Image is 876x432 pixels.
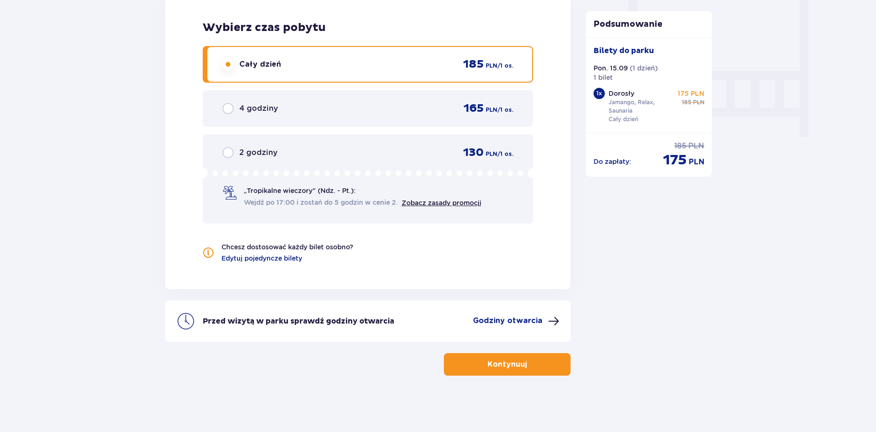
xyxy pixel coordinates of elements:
p: 1 bilet [594,73,613,82]
p: 165 [464,101,484,116]
button: Godziny otwarcia [473,316,559,327]
p: ( 1 dzień ) [630,63,658,73]
p: Jamango, Relax, Saunaria [609,98,673,115]
p: Cały dzień [239,59,281,69]
span: Wejdź po 17:00 i zostań do 5 godzin w cenie 2. [244,198,398,207]
p: Kontynuuj [488,359,527,370]
p: Pon. 15.09 [594,63,628,73]
p: 185 [463,57,484,71]
p: Cały dzień [609,115,638,123]
p: / 1 os. [497,150,513,158]
p: PLN [486,106,497,114]
p: / 1 os. [497,62,513,70]
p: Godziny otwarcia [473,316,542,326]
p: Dorosły [609,89,634,98]
p: Wybierz czas pobytu [203,21,533,35]
p: Podsumowanie [586,19,712,30]
img: clock icon [176,312,195,331]
p: Bilety do parku [594,46,654,56]
p: 4 godziny [239,103,278,114]
a: Edytuj pojedyncze bilety [221,254,302,263]
p: / 1 os. [497,106,513,114]
div: 1 x [594,88,605,99]
a: Zobacz zasady promocji [402,199,481,207]
p: 185 [674,141,686,151]
p: PLN [689,157,704,167]
p: Do zapłaty : [594,157,631,166]
p: PLN [688,141,704,151]
p: PLN [486,150,497,158]
p: 130 [463,146,484,160]
p: „Tropikalne wieczory" (Ndz. - Pt.): [244,186,356,195]
p: PLN [693,98,704,107]
p: Chcesz dostosować każdy bilet osobno? [221,242,353,252]
p: PLN [486,62,497,70]
p: 175 [663,151,687,169]
button: Kontynuuj [444,353,571,376]
p: 175 PLN [678,89,704,98]
p: 2 godziny [239,147,277,158]
p: 185 [682,98,691,107]
p: Przed wizytą w parku sprawdź godziny otwarcia [203,316,394,326]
